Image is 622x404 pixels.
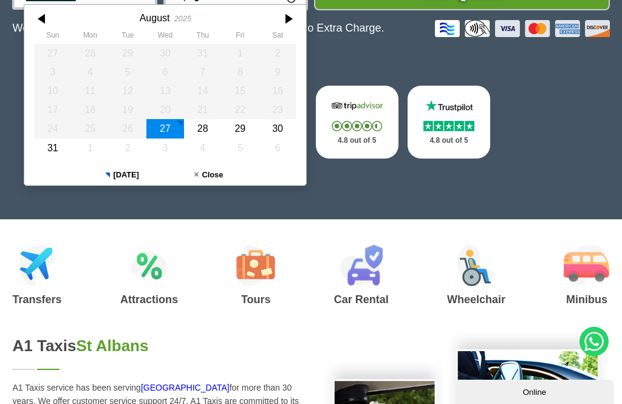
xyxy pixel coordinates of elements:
[329,133,385,148] p: 4.8 out of 5
[72,81,109,100] div: 11 August 2025
[245,22,384,34] span: The Car at No Extra Charge.
[147,63,185,81] div: 06 August 2025
[109,81,147,100] div: 12 August 2025
[222,63,259,81] div: 08 August 2025
[222,100,259,119] div: 22 August 2025
[79,165,166,185] button: [DATE]
[184,81,222,100] div: 14 August 2025
[12,22,384,35] p: We Now Accept Card & Contactless Payment In
[12,337,299,355] h2: A1 Taxis
[147,100,185,119] div: 20 August 2025
[421,99,477,113] img: Trustpilot
[236,294,275,305] h3: Tours
[34,44,72,63] div: 27 July 2025
[72,44,109,63] div: 28 July 2025
[236,245,275,286] img: Tours
[34,100,72,119] div: 17 August 2025
[259,63,297,81] div: 09 August 2025
[72,100,109,119] div: 18 August 2025
[435,20,610,37] img: Credit And Debit Cards
[34,63,72,81] div: 03 August 2025
[147,81,185,100] div: 13 August 2025
[140,12,170,24] div: August
[259,44,297,63] div: 02 August 2025
[222,31,259,43] th: Friday
[19,245,56,286] img: Airport Transfers
[457,245,496,286] img: Wheelchair
[72,63,109,81] div: 04 August 2025
[184,63,222,81] div: 07 August 2025
[423,121,474,131] img: Stars
[165,165,252,185] button: Close
[120,294,178,305] h3: Attractions
[72,119,109,138] div: 25 August 2025
[329,99,385,113] img: Tripadvisor
[259,119,297,138] div: 30 August 2025
[77,337,149,355] span: St Albans
[109,44,147,63] div: 29 July 2025
[222,139,259,157] div: 05 September 2025
[259,100,297,119] div: 23 August 2025
[109,31,147,43] th: Tuesday
[332,121,382,131] img: Stars
[184,31,222,43] th: Thursday
[147,31,185,43] th: Wednesday
[334,294,389,305] h3: Car Rental
[564,294,609,305] h3: Minibus
[34,31,72,43] th: Sunday
[222,44,259,63] div: 01 August 2025
[447,294,505,305] h3: Wheelchair
[456,377,616,404] iframe: chat widget
[72,139,109,157] div: 01 September 2025
[184,119,222,138] div: 28 August 2025
[184,44,222,63] div: 31 July 2025
[34,119,72,138] div: 24 August 2025
[147,119,185,138] div: 27 August 2025
[109,139,147,157] div: 02 September 2025
[222,81,259,100] div: 15 August 2025
[147,139,185,157] div: 03 September 2025
[12,294,61,305] h3: Transfers
[421,133,477,148] p: 4.8 out of 5
[340,245,383,286] img: Car Rental
[72,31,109,43] th: Monday
[222,119,259,138] div: 29 August 2025
[408,86,490,159] a: Trustpilot Stars 4.8 out of 5
[259,139,297,157] div: 06 September 2025
[564,245,609,286] img: Minibus
[259,31,297,43] th: Saturday
[109,63,147,81] div: 05 August 2025
[34,81,72,100] div: 10 August 2025
[184,100,222,119] div: 21 August 2025
[141,383,230,392] a: [GEOGRAPHIC_DATA]
[109,100,147,119] div: 19 August 2025
[259,81,297,100] div: 16 August 2025
[174,14,191,23] div: 2025
[147,44,185,63] div: 30 July 2025
[109,119,147,138] div: 26 August 2025
[184,139,222,157] div: 04 September 2025
[131,245,168,286] img: Attractions
[316,86,398,159] a: Tripadvisor Stars 4.8 out of 5
[34,139,72,157] div: 31 August 2025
